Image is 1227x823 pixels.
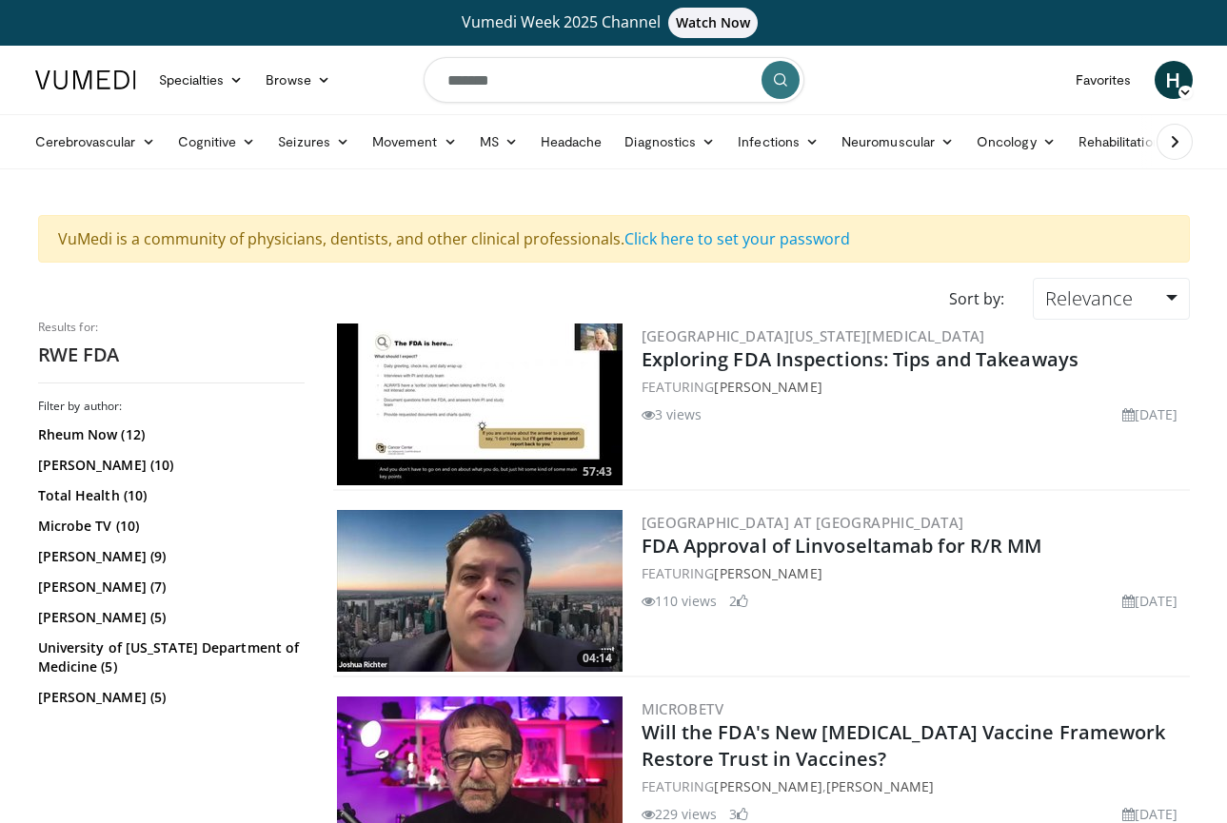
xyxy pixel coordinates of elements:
[1067,123,1172,161] a: Rehabilitation
[642,719,1166,772] a: Will the FDA's New [MEDICAL_DATA] Vaccine Framework Restore Trust in Vaccines?
[38,8,1190,38] a: Vumedi Week 2025 ChannelWatch Now
[577,463,618,480] span: 57:43
[148,61,255,99] a: Specialties
[1033,278,1189,320] a: Relevance
[1122,404,1178,424] li: [DATE]
[38,486,300,505] a: Total Health (10)
[642,776,1186,796] div: FEATURING ,
[424,57,804,103] input: Search topics, interventions
[38,517,300,536] a: Microbe TV (10)
[726,123,830,161] a: Infections
[38,343,305,367] h2: RWE FDA
[577,650,618,667] span: 04:14
[714,564,821,582] a: [PERSON_NAME]
[1155,61,1193,99] a: H
[642,513,964,532] a: [GEOGRAPHIC_DATA] at [GEOGRAPHIC_DATA]
[624,228,850,249] a: Click here to set your password
[642,563,1186,583] div: FEATURING
[965,123,1067,161] a: Oncology
[668,8,759,38] span: Watch Now
[830,123,965,161] a: Neuromuscular
[462,11,766,32] span: Vumedi Week 2025 Channel
[267,123,361,161] a: Seizures
[38,320,305,335] p: Results for:
[1122,591,1178,611] li: [DATE]
[1064,61,1143,99] a: Favorites
[714,378,821,396] a: [PERSON_NAME]
[38,608,300,627] a: [PERSON_NAME] (5)
[337,323,623,485] a: 57:43
[714,777,821,795] a: [PERSON_NAME]
[468,123,529,161] a: MS
[24,123,167,161] a: Cerebrovascular
[361,123,468,161] a: Movement
[38,425,300,444] a: Rheum Now (12)
[826,777,934,795] a: [PERSON_NAME]
[35,70,136,89] img: VuMedi Logo
[167,123,267,161] a: Cognitive
[935,278,1019,320] div: Sort by:
[1045,285,1133,311] span: Relevance
[642,377,1186,397] div: FEATURING
[337,510,623,672] a: 04:14
[337,510,623,672] img: df07f70d-4bc1-445c-9e20-fcf3511d9d47.300x170_q85_crop-smart_upscale.jpg
[38,578,300,597] a: [PERSON_NAME] (7)
[729,591,748,611] li: 2
[642,699,724,718] a: MicrobeTV
[642,404,703,424] li: 3 views
[38,688,300,707] a: [PERSON_NAME] (5)
[642,591,718,611] li: 110 views
[613,123,726,161] a: Diagnostics
[254,61,342,99] a: Browse
[38,456,300,475] a: [PERSON_NAME] (10)
[642,346,1079,372] a: Exploring FDA Inspections: Tips and Takeaways
[529,123,614,161] a: Headache
[642,326,985,345] a: [GEOGRAPHIC_DATA][US_STATE][MEDICAL_DATA]
[38,399,305,414] h3: Filter by author:
[38,638,300,676] a: University of [US_STATE] Department of Medicine (5)
[38,215,1190,263] div: VuMedi is a community of physicians, dentists, and other clinical professionals.
[642,533,1042,558] a: FDA Approval of Linvoseltamab for R/R MM
[337,323,623,485] img: 855412ab-b525-4f1f-8789-7233112ed950.300x170_q85_crop-smart_upscale.jpg
[38,547,300,566] a: [PERSON_NAME] (9)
